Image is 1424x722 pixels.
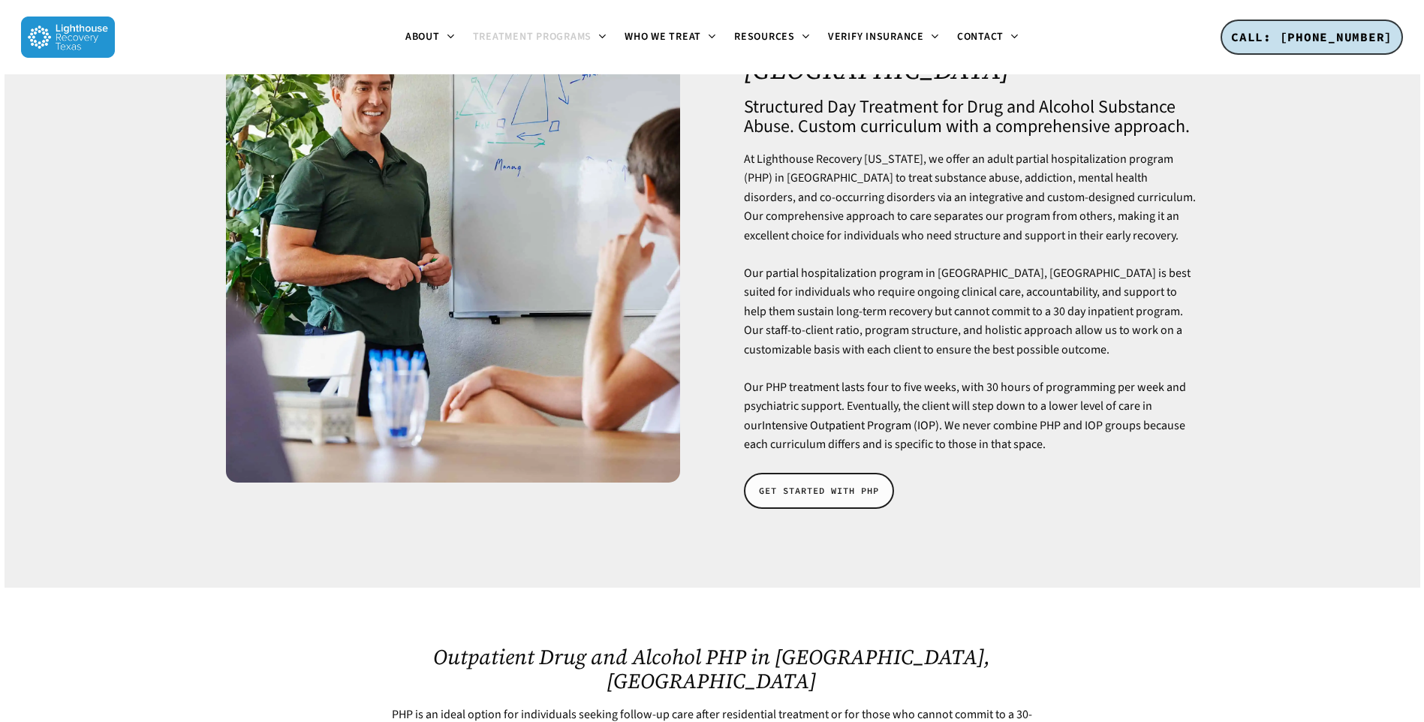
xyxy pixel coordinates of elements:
[464,32,616,44] a: Treatment Programs
[957,29,1004,44] span: Contact
[21,17,115,58] img: Lighthouse Recovery Texas
[1231,29,1392,44] span: CALL: [PHONE_NUMBER]
[759,483,879,498] span: GET STARTED WITH PHP
[948,32,1028,44] a: Contact
[744,378,1198,455] p: Our PHP treatment lasts four to five weeks, with 30 hours of programming per week and psychiatric...
[828,29,924,44] span: Verify Insurance
[396,32,464,44] a: About
[734,29,795,44] span: Resources
[616,32,725,44] a: Who We Treat
[819,32,948,44] a: Verify Insurance
[405,29,440,44] span: About
[1221,20,1403,56] a: CALL: [PHONE_NUMBER]
[744,473,894,509] a: GET STARTED WITH PHP
[473,29,592,44] span: Treatment Programs
[744,150,1198,264] p: At Lighthouse Recovery [US_STATE], we offer an adult partial hospitalization program (PHP) in [GE...
[625,29,701,44] span: Who We Treat
[762,417,939,434] a: Intensive Outpatient Program (IOP)
[744,98,1198,137] h4: Structured Day Treatment for Drug and Alcohol Substance Abuse. Custom curriculum with a comprehen...
[385,645,1039,693] h2: Outpatient Drug and Alcohol PHP in [GEOGRAPHIC_DATA], [GEOGRAPHIC_DATA]
[725,32,819,44] a: Resources
[744,264,1198,378] p: Our partial hospitalization program in [GEOGRAPHIC_DATA], [GEOGRAPHIC_DATA] is best suited for in...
